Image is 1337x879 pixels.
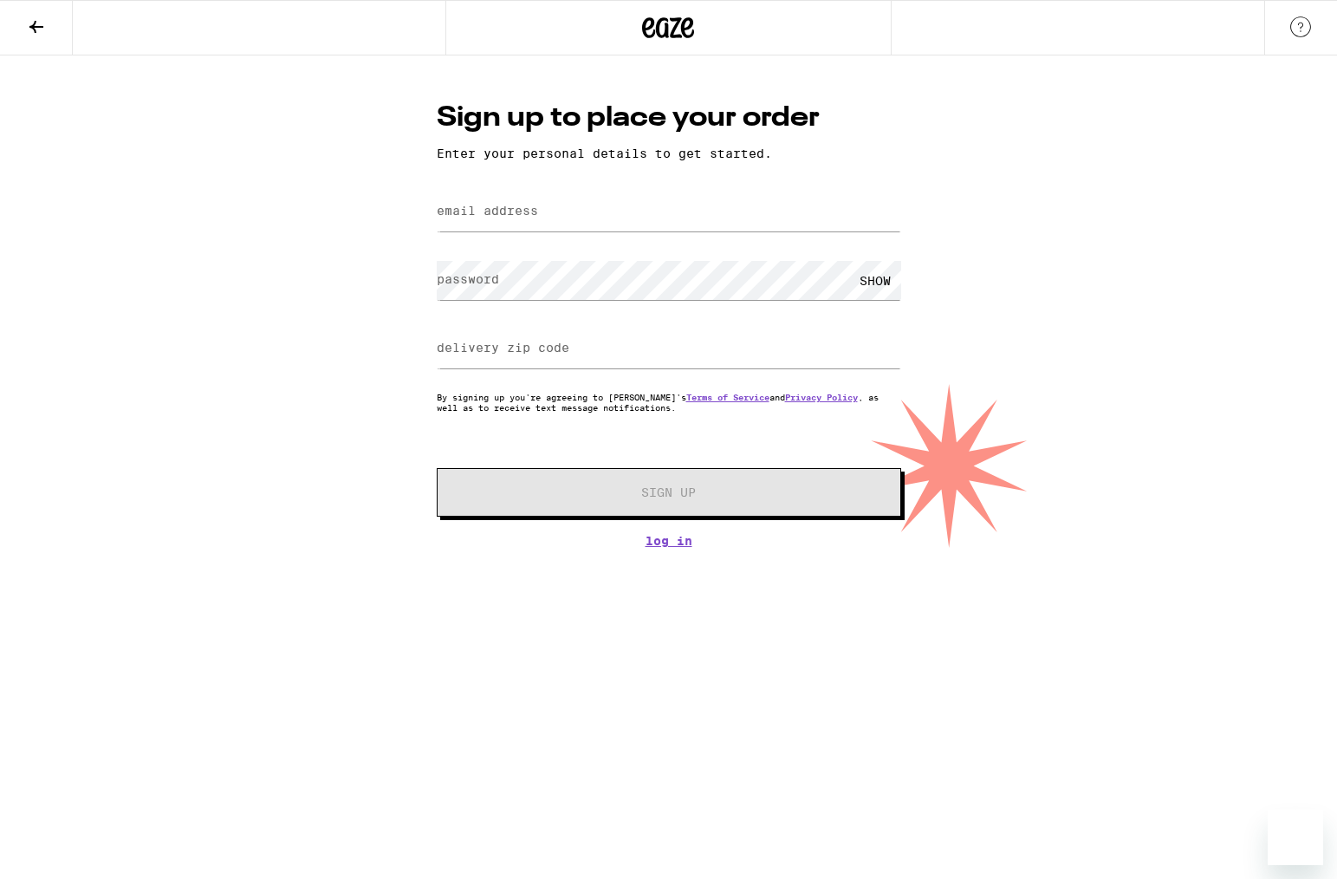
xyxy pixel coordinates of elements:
[1268,810,1323,865] iframe: Button to launch messaging window
[437,99,901,138] h1: Sign up to place your order
[437,192,901,231] input: email address
[437,534,901,548] a: Log In
[437,272,499,286] label: password
[785,392,858,402] a: Privacy Policy
[641,486,696,498] span: Sign Up
[437,146,901,160] p: Enter your personal details to get started.
[437,204,538,218] label: email address
[849,261,901,300] div: SHOW
[437,468,901,517] button: Sign Up
[437,329,901,368] input: delivery zip code
[686,392,769,402] a: Terms of Service
[437,341,569,355] label: delivery zip code
[437,392,901,413] p: By signing up you're agreeing to [PERSON_NAME]'s and , as well as to receive text message notific...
